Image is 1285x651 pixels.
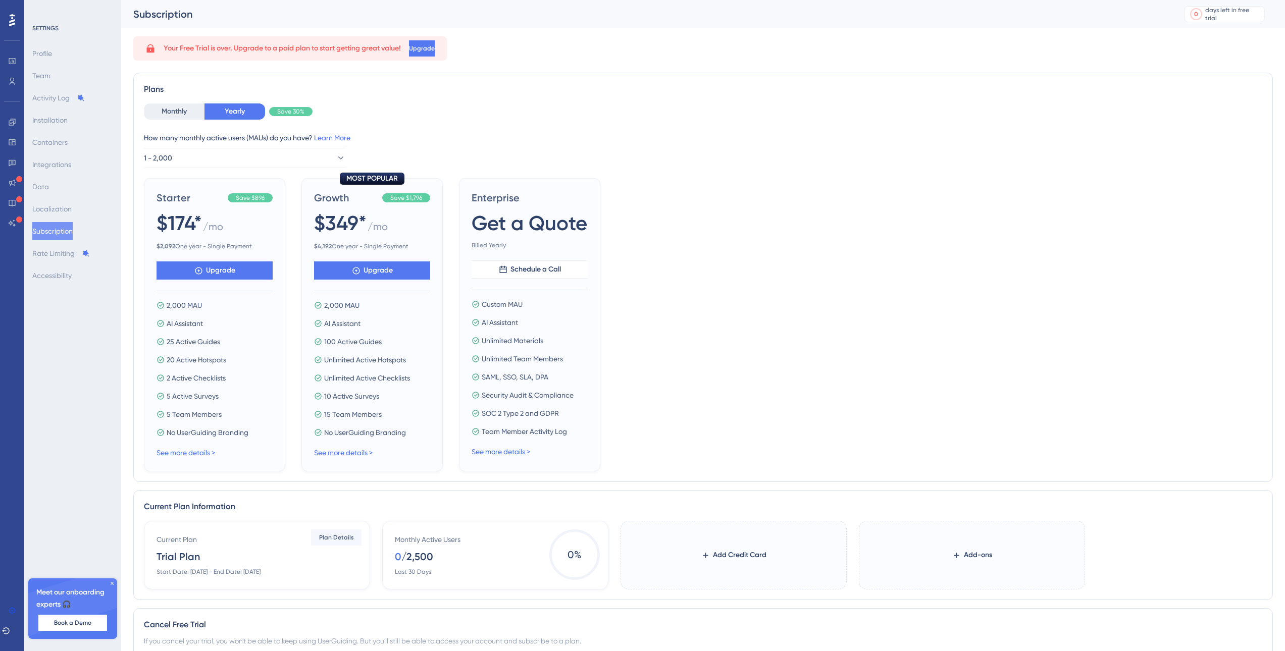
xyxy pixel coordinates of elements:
[340,173,404,185] div: MOST POPULAR
[144,148,346,168] button: 1 - 2,000
[157,209,202,237] span: $174*
[157,261,273,280] button: Upgrade
[314,449,373,457] a: See more details >
[204,103,265,120] button: Yearly
[167,372,226,384] span: 2 Active Checklists
[32,266,72,285] button: Accessibility
[38,615,107,631] button: Book a Demo
[324,299,359,311] span: 2,000 MAU
[1205,6,1261,22] div: days left in free trial
[964,549,992,561] span: Add-ons
[482,425,567,438] span: Team Member Activity Log
[314,209,367,237] span: $349*
[167,299,202,311] span: 2,000 MAU
[157,243,175,250] b: $ 2,092
[157,242,273,250] span: One year - Single Payment
[472,191,588,205] span: Enterprise
[324,317,361,330] span: AI Assistant
[32,24,114,32] div: SETTINGS
[133,7,1159,21] div: Subscription
[409,40,435,57] button: Upgrade
[324,336,382,348] span: 100 Active Guides
[311,529,362,546] button: Plan Details
[236,194,265,202] span: Save $896
[401,550,433,564] div: / 2,500
[472,260,588,279] button: Schedule a Call
[157,449,215,457] a: See more details >
[203,220,223,238] span: / mo
[324,408,382,420] span: 15 Team Members
[167,408,222,420] span: 5 Team Members
[1243,611,1273,641] iframe: UserGuiding AI Assistant Launcher
[472,209,587,237] span: Get a Quote
[314,134,350,142] a: Learn More
[32,44,52,63] button: Profile
[482,316,518,329] span: AI Assistant
[319,533,354,541] span: Plan Details
[164,42,401,55] span: Your Free Trial is over. Upgrade to a paid plan to start getting great value!
[314,261,430,280] button: Upgrade
[167,390,219,402] span: 5 Active Surveys
[144,152,172,164] span: 1 - 2,000
[395,550,401,564] div: 0
[482,335,543,347] span: Unlimited Materials
[144,83,1262,95] div: Plans
[701,546,766,564] button: Add Credit Card
[144,619,1262,631] div: Cancel Free Trial
[314,242,430,250] span: One year - Single Payment
[395,568,431,576] div: Last 30 Days
[314,243,332,250] b: $ 4,192
[157,533,197,546] div: Current Plan
[157,568,261,576] div: Start Date: [DATE] - End Date: [DATE]
[32,155,71,174] button: Integrations
[144,635,1262,647] div: If you cancel your trial, you won't be able to keep using UserGuiding. But you'll still be able t...
[277,107,304,116] span: Save 30%
[144,501,1262,513] div: Current Plan Information
[364,264,393,277] span: Upgrade
[32,178,49,196] button: Data
[144,103,204,120] button: Monthly
[390,194,422,202] span: Save $1,796
[167,426,248,439] span: No UserGuiding Branding
[395,533,460,546] div: Monthly Active Users
[206,264,235,277] span: Upgrade
[409,44,435,52] span: Upgrade
[36,586,109,611] span: Meet our onboarding experts 🎧
[32,133,68,151] button: Containers
[549,529,600,580] span: 0 %
[324,372,410,384] span: Unlimited Active Checklists
[482,353,563,365] span: Unlimited Team Members
[32,244,90,262] button: Rate Limiting
[32,89,85,107] button: Activity Log
[314,191,378,205] span: Growth
[167,317,203,330] span: AI Assistant
[482,407,559,419] span: SOC 2 Type 2 and GDPR
[324,390,379,402] span: 10 Active Surveys
[952,546,992,564] button: Add-ons
[324,426,406,439] span: No UserGuiding Branding
[157,550,200,564] div: Trial Plan
[324,354,406,366] span: Unlimited Active Hotspots
[510,263,561,276] span: Schedule a Call
[32,67,50,85] button: Team
[144,132,1262,144] div: How many monthly active users (MAUs) do you have?
[157,191,224,205] span: Starter
[54,619,91,627] span: Book a Demo
[167,336,220,348] span: 25 Active Guides
[482,371,548,383] span: SAML, SSO, SLA, DPA
[1194,10,1198,18] div: 0
[368,220,388,238] span: / mo
[167,354,226,366] span: 20 Active Hotspots
[32,200,72,218] button: Localization
[32,111,68,129] button: Installation
[32,222,73,240] button: Subscription
[713,549,766,561] span: Add Credit Card
[472,241,588,249] span: Billed Yearly
[472,448,530,456] a: See more details >
[482,389,574,401] span: Security Audit & Compliance
[482,298,523,310] span: Custom MAU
